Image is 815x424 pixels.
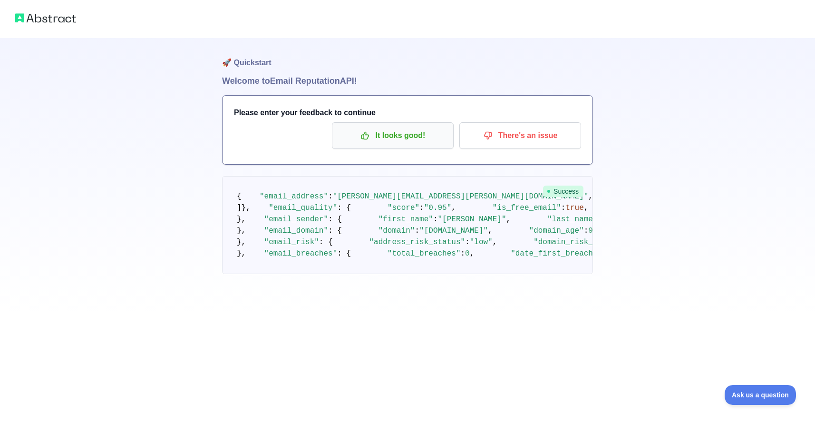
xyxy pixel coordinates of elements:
span: "[DOMAIN_NAME]" [419,227,488,235]
span: : [460,249,465,258]
span: : [415,227,419,235]
span: "address_risk_status" [369,238,465,247]
span: 9718 [588,227,606,235]
span: { [237,192,242,201]
span: "email_domain" [264,227,328,235]
h1: Welcome to Email Reputation API! [222,74,593,88]
span: : [561,204,566,212]
span: "email_address" [260,192,328,201]
span: : { [337,249,351,258]
span: "last_name" [547,215,598,224]
span: "domain" [378,227,415,235]
img: Abstract logo [15,11,76,25]
span: : [433,215,438,224]
p: There's an issue [466,128,574,144]
span: : [328,192,333,201]
span: : [419,204,424,212]
span: "total_breaches" [388,249,461,258]
span: : { [328,215,342,224]
span: Success [543,186,583,197]
span: "[PERSON_NAME][EMAIL_ADDRESS][PERSON_NAME][DOMAIN_NAME]" [333,192,589,201]
span: "score" [388,204,419,212]
span: "email_breaches" [264,249,338,258]
span: "domain_age" [529,227,584,235]
span: , [506,215,511,224]
span: "[PERSON_NAME]" [437,215,506,224]
span: , [488,227,493,235]
span: "0.95" [424,204,452,212]
span: "low" [470,238,493,247]
span: , [451,204,456,212]
span: "domain_risk_status" [534,238,625,247]
span: : { [319,238,333,247]
span: , [493,238,497,247]
h1: 🚀 Quickstart [222,38,593,74]
iframe: Toggle Customer Support [725,385,796,405]
span: : [465,238,470,247]
span: , [588,192,593,201]
span: : { [328,227,342,235]
span: "date_first_breached" [511,249,607,258]
span: "email_sender" [264,215,328,224]
span: : [584,227,589,235]
button: There's an issue [459,122,581,149]
button: It looks good! [332,122,454,149]
span: "email_risk" [264,238,319,247]
span: "first_name" [378,215,433,224]
span: "is_free_email" [493,204,561,212]
span: "email_quality" [269,204,337,212]
span: , [584,204,589,212]
span: , [470,249,475,258]
span: true [565,204,583,212]
p: It looks good! [339,128,446,144]
span: : { [337,204,351,212]
h3: Please enter your feedback to continue [234,107,581,118]
span: 0 [465,249,470,258]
